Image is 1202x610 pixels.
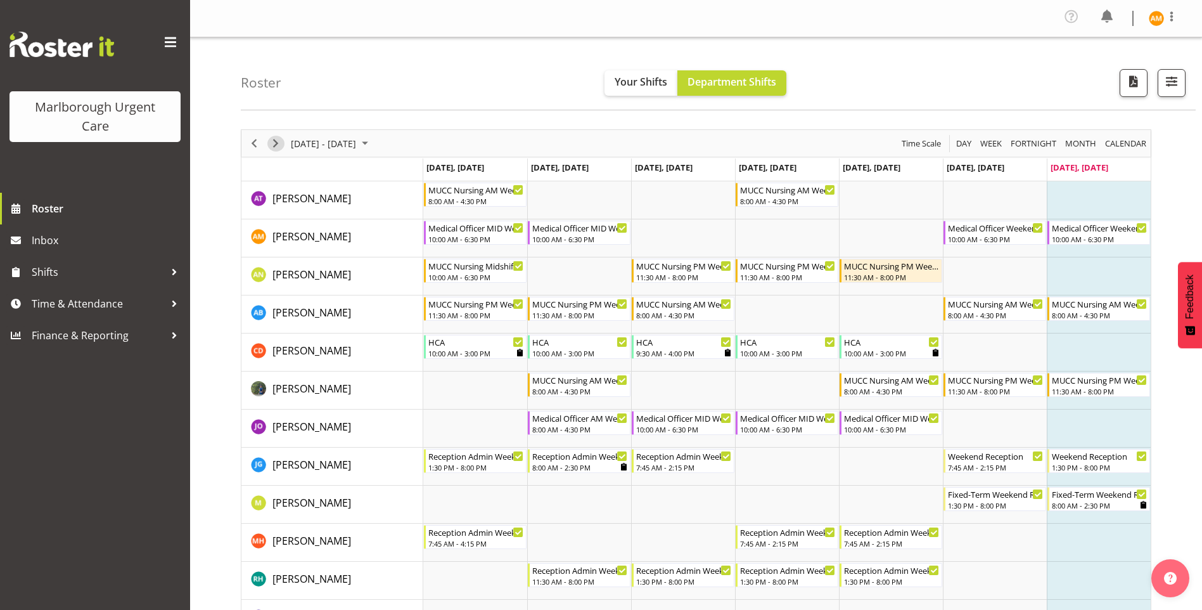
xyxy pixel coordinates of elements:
span: [DATE], [DATE] [739,162,796,173]
a: [PERSON_NAME] [272,533,351,548]
span: Department Shifts [687,75,776,89]
div: 10:00 AM - 6:30 PM [1052,234,1147,244]
div: 10:00 AM - 6:30 PM [636,424,731,434]
div: Rochelle Harris"s event - Reception Admin Weekday PM Begin From Friday, September 5, 2025 at 1:30... [840,563,942,587]
span: calendar [1104,136,1148,152]
div: 11:30 AM - 8:00 PM [1052,386,1147,396]
div: Alexandra Madigan"s event - Medical Officer MID Weekday Begin From Monday, September 1, 2025 at 1... [424,221,527,245]
div: 11:30 AM - 8:00 PM [740,272,835,282]
div: Alysia Newman-Woods"s event - MUCC Nursing PM Weekday Begin From Friday, September 5, 2025 at 11:... [840,259,942,283]
div: Medical Officer Weekends [1052,221,1147,234]
div: Marlborough Urgent Care [22,98,168,136]
div: Rochelle Harris"s event - Reception Admin Weekday PM Begin From Thursday, September 4, 2025 at 1:... [736,563,838,587]
span: [PERSON_NAME] [272,230,351,243]
div: Cordelia Davies"s event - HCA Begin From Wednesday, September 3, 2025 at 9:30:00 AM GMT+12:00 End... [632,335,734,359]
div: 10:00 AM - 6:30 PM [532,234,627,244]
div: Reception Admin Weekday PM [532,564,627,576]
div: Medical Officer MID Weekday [532,221,627,234]
div: Previous [243,130,265,157]
span: Your Shifts [615,75,667,89]
div: Fixed-Term Weekend Reception [948,488,1043,500]
div: Alexandra Madigan"s event - Medical Officer Weekends Begin From Sunday, September 7, 2025 at 10:0... [1047,221,1150,245]
td: Andrew Brooks resource [241,295,423,334]
div: HCA [532,335,627,348]
div: 11:30 AM - 8:00 PM [428,310,523,320]
div: Josephine Godinez"s event - Weekend Reception Begin From Saturday, September 6, 2025 at 7:45:00 A... [943,449,1046,473]
td: Rochelle Harris resource [241,562,423,600]
div: 10:00 AM - 3:00 PM [740,348,835,358]
div: 11:30 AM - 8:00 PM [532,576,627,587]
div: Gloria Varghese"s event - MUCC Nursing AM Weekday Begin From Tuesday, September 2, 2025 at 8:00:0... [528,373,630,397]
div: Reception Admin Weekday PM [844,564,939,576]
div: 8:00 AM - 4:30 PM [532,386,627,396]
a: [PERSON_NAME] [272,419,351,434]
div: 7:45 AM - 2:15 PM [740,538,835,548]
span: Roster [32,199,184,218]
div: Medical Officer MID Weekday [636,412,731,424]
div: Weekend Reception [948,450,1043,462]
div: MUCC Nursing AM Weekday [532,373,627,386]
div: Weekend Reception [1052,450,1147,462]
div: Josephine Godinez"s event - Reception Admin Weekday AM Begin From Tuesday, September 2, 2025 at 8... [528,449,630,473]
div: 8:00 AM - 2:30 PM [532,462,627,472]
div: Andrew Brooks"s event - MUCC Nursing AM Weekends Begin From Sunday, September 7, 2025 at 8:00:00 ... [1047,297,1150,321]
span: [PERSON_NAME] [272,382,351,396]
div: HCA [740,335,835,348]
div: Andrew Brooks"s event - MUCC Nursing AM Weekday Begin From Wednesday, September 3, 2025 at 8:00:0... [632,297,734,321]
button: Your Shifts [604,70,677,96]
div: Agnes Tyson"s event - MUCC Nursing AM Weekday Begin From Thursday, September 4, 2025 at 8:00:00 A... [736,183,838,207]
td: Jenny O'Donnell resource [241,410,423,448]
div: 1:30 PM - 8:00 PM [1052,462,1147,472]
a: [PERSON_NAME] [272,571,351,587]
div: 7:45 AM - 4:15 PM [428,538,523,548]
button: Feedback - Show survey [1178,262,1202,348]
div: 7:45 AM - 2:15 PM [636,462,731,472]
button: September 01 - 07, 2025 [289,136,374,152]
span: Time Scale [900,136,942,152]
div: 11:30 AM - 8:00 PM [844,272,939,282]
div: MUCC Nursing AM Weekday [844,373,939,386]
td: Josephine Godinez resource [241,448,423,486]
a: [PERSON_NAME] [272,191,351,206]
div: 7:45 AM - 2:15 PM [948,462,1043,472]
div: MUCC Nursing PM Weekday [844,259,939,272]
td: Gloria Varghese resource [241,372,423,410]
div: MUCC Nursing AM Weekday [636,297,731,310]
div: Medical Officer AM Weekday [532,412,627,424]
span: [DATE], [DATE] [531,162,589,173]
span: [DATE], [DATE] [426,162,484,173]
button: Next [267,136,285,152]
td: Agnes Tyson resource [241,181,423,219]
span: [PERSON_NAME] [272,268,351,282]
div: 1:30 PM - 8:00 PM [948,500,1043,510]
span: Fortnight [1009,136,1058,152]
div: Alysia Newman-Woods"s event - MUCC Nursing PM Weekday Begin From Wednesday, September 3, 2025 at ... [632,259,734,283]
div: Agnes Tyson"s event - MUCC Nursing AM Weekday Begin From Monday, September 1, 2025 at 8:00:00 AM ... [424,183,527,207]
div: 10:00 AM - 6:30 PM [948,234,1043,244]
div: MUCC Nursing PM Weekday [532,297,627,310]
div: Margret Hall"s event - Reception Admin Weekday AM Begin From Friday, September 5, 2025 at 7:45:00... [840,525,942,549]
img: Rosterit website logo [10,32,114,57]
div: Rochelle Harris"s event - Reception Admin Weekday PM Begin From Tuesday, September 2, 2025 at 11:... [528,563,630,587]
div: HCA [428,335,523,348]
a: [PERSON_NAME] [272,267,351,282]
span: Month [1064,136,1097,152]
span: [DATE], [DATE] [1051,162,1108,173]
div: Andrew Brooks"s event - MUCC Nursing AM Weekends Begin From Saturday, September 6, 2025 at 8:00:0... [943,297,1046,321]
div: Cordelia Davies"s event - HCA Begin From Thursday, September 4, 2025 at 10:00:00 AM GMT+12:00 End... [736,335,838,359]
div: MUCC Nursing PM Weekday [636,259,731,272]
span: [PERSON_NAME] [272,420,351,434]
div: Medical Officer MID Weekday [740,412,835,424]
div: MUCC Nursing AM Weekends [948,297,1043,310]
div: Next [265,130,286,157]
div: Jenny O'Donnell"s event - Medical Officer MID Weekday Begin From Thursday, September 4, 2025 at 1... [736,411,838,435]
span: [PERSON_NAME] [272,572,351,586]
div: Jenny O'Donnell"s event - Medical Officer AM Weekday Begin From Tuesday, September 2, 2025 at 8:0... [528,411,630,435]
div: Reception Admin Weekday AM [844,526,939,538]
div: MUCC Nursing Midshift [428,259,523,272]
div: Medical Officer Weekends [948,221,1043,234]
div: 7:45 AM - 2:15 PM [844,538,939,548]
button: Previous [246,136,263,152]
div: MUCC Nursing AM Weekday [740,183,835,196]
td: Cordelia Davies resource [241,334,423,372]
